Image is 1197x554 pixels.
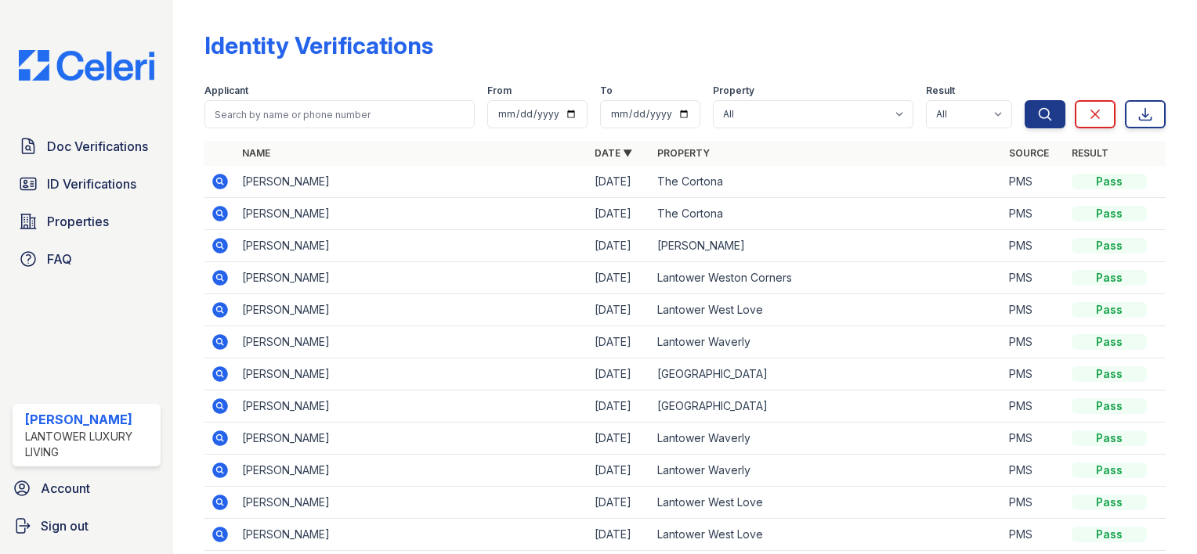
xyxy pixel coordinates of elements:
[588,423,651,455] td: [DATE]
[25,429,154,460] div: Lantower Luxury Living
[1003,198,1065,230] td: PMS
[651,455,1003,487] td: Lantower Waverly
[1003,326,1065,358] td: PMS
[13,131,161,162] a: Doc Verifications
[588,358,651,390] td: [DATE]
[1072,270,1147,286] div: Pass
[13,168,161,200] a: ID Verifications
[6,50,167,81] img: CE_Logo_Blue-a8612792a0a2168367f1c8372b55b34899dd931a85d93a1a3d3e32e68fde9ad4.png
[657,147,710,159] a: Property
[1003,390,1065,423] td: PMS
[242,147,270,159] a: Name
[1003,294,1065,326] td: PMS
[1072,302,1147,318] div: Pass
[47,137,148,156] span: Doc Verifications
[236,487,588,519] td: [PERSON_NAME]
[1072,366,1147,382] div: Pass
[926,85,955,97] label: Result
[595,147,632,159] a: Date ▼
[1072,430,1147,446] div: Pass
[1072,174,1147,189] div: Pass
[651,294,1003,326] td: Lantower West Love
[47,250,72,268] span: FAQ
[204,100,475,128] input: Search by name or phone number
[713,85,754,97] label: Property
[25,410,154,429] div: [PERSON_NAME]
[236,294,588,326] td: [PERSON_NAME]
[651,423,1003,455] td: Lantower Waverly
[487,85,512,97] label: From
[1003,487,1065,519] td: PMS
[1003,455,1065,487] td: PMS
[588,487,651,519] td: [DATE]
[588,166,651,198] td: [DATE]
[588,326,651,358] td: [DATE]
[1072,334,1147,350] div: Pass
[651,166,1003,198] td: The Cortona
[600,85,613,97] label: To
[651,519,1003,551] td: Lantower West Love
[41,516,89,535] span: Sign out
[6,473,167,504] a: Account
[1072,238,1147,254] div: Pass
[1072,398,1147,414] div: Pass
[236,198,588,230] td: [PERSON_NAME]
[588,262,651,294] td: [DATE]
[236,390,588,423] td: [PERSON_NAME]
[236,166,588,198] td: [PERSON_NAME]
[236,326,588,358] td: [PERSON_NAME]
[47,174,136,193] span: ID Verifications
[651,230,1003,262] td: [PERSON_NAME]
[651,358,1003,390] td: [GEOGRAPHIC_DATA]
[588,294,651,326] td: [DATE]
[1072,147,1108,159] a: Result
[204,31,433,59] div: Identity Verifications
[13,206,161,237] a: Properties
[651,487,1003,519] td: Lantower West Love
[1072,527,1147,542] div: Pass
[588,519,651,551] td: [DATE]
[588,198,651,230] td: [DATE]
[1003,166,1065,198] td: PMS
[236,455,588,487] td: [PERSON_NAME]
[1003,423,1065,455] td: PMS
[1003,262,1065,294] td: PMS
[588,230,651,262] td: [DATE]
[236,358,588,390] td: [PERSON_NAME]
[651,326,1003,358] td: Lantower Waverly
[13,243,161,275] a: FAQ
[1072,206,1147,221] div: Pass
[41,479,90,498] span: Account
[588,390,651,423] td: [DATE]
[1072,495,1147,510] div: Pass
[6,510,167,541] a: Sign out
[651,390,1003,423] td: [GEOGRAPHIC_DATA]
[236,519,588,551] td: [PERSON_NAME]
[588,455,651,487] td: [DATE]
[47,212,109,231] span: Properties
[1003,519,1065,551] td: PMS
[236,423,588,455] td: [PERSON_NAME]
[1072,462,1147,478] div: Pass
[236,262,588,294] td: [PERSON_NAME]
[651,198,1003,230] td: The Cortona
[1003,230,1065,262] td: PMS
[1009,147,1049,159] a: Source
[204,85,248,97] label: Applicant
[651,262,1003,294] td: Lantower Weston Corners
[1003,358,1065,390] td: PMS
[236,230,588,262] td: [PERSON_NAME]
